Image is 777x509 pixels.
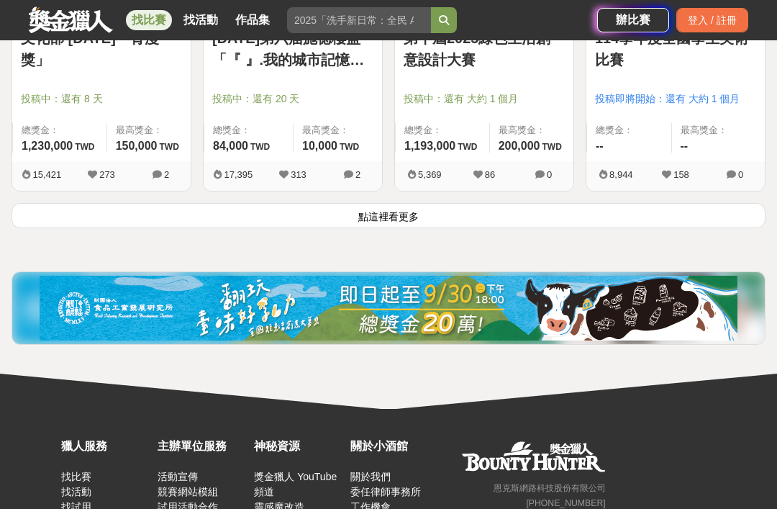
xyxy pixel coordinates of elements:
[676,8,748,32] div: 登入 / 註冊
[542,142,562,152] span: TWD
[116,140,158,152] span: 150,000
[158,438,247,455] div: 主辦單位服務
[609,169,633,180] span: 8,944
[213,140,248,152] span: 84,000
[126,10,172,30] a: 找比賽
[224,169,253,180] span: 17,395
[595,27,756,71] a: 114學年度全國學生美術比賽
[99,169,115,180] span: 273
[302,140,337,152] span: 10,000
[12,203,765,228] button: 點這裡看更多
[418,169,442,180] span: 5,369
[738,169,743,180] span: 0
[32,169,61,180] span: 15,421
[230,10,276,30] a: 作品集
[595,91,756,107] span: 投稿即將開始：還有 大約 1 個月
[254,438,343,455] div: 神秘資源
[681,123,757,138] span: 最高獎金：
[526,498,605,508] small: [PHONE_NUMBER]
[350,438,440,455] div: 關於小酒館
[350,486,421,497] a: 委任律師事務所
[164,169,169,180] span: 2
[22,140,73,152] span: 1,230,000
[116,123,182,138] span: 最高獎金：
[681,140,689,152] span: --
[212,91,373,107] span: 投稿中：還有 20 天
[250,142,270,152] span: TWD
[158,471,198,482] a: 活動宣傳
[458,142,477,152] span: TWD
[499,123,565,138] span: 最高獎金：
[404,91,565,107] span: 投稿中：還有 大約 1 個月
[254,471,337,497] a: 獎金獵人 YouTube 頻道
[75,142,94,152] span: TWD
[291,169,306,180] span: 313
[673,169,689,180] span: 158
[547,169,552,180] span: 0
[61,438,150,455] div: 獵人服務
[597,8,669,32] a: 辦比賽
[212,27,373,71] a: [DATE]第六届施德樓盃-「『 』.我的城市記憶與鄉愁」繪畫比賽
[499,140,540,152] span: 200,000
[350,471,391,482] a: 關於我們
[61,486,91,497] a: 找活動
[61,471,91,482] a: 找比賽
[21,27,182,71] a: 文化部 [DATE]「青漫獎」
[596,140,604,152] span: --
[21,91,182,107] span: 投稿中：還有 8 天
[22,123,98,138] span: 總獎金：
[213,123,284,138] span: 總獎金：
[178,10,224,30] a: 找活動
[404,27,565,71] a: 第十屆2025綠色生活創意設計大賽
[287,7,431,33] input: 2025「洗手新日常：全民 ALL IN」洗手歌全台徵選
[355,169,360,180] span: 2
[160,142,179,152] span: TWD
[494,483,606,493] small: 恩克斯網路科技股份有限公司
[302,123,373,138] span: 最高獎金：
[158,486,218,497] a: 競賽網站模組
[596,123,663,138] span: 總獎金：
[485,169,495,180] span: 86
[340,142,359,152] span: TWD
[40,276,737,341] img: 0721bdb2-86f1-4b3e-8aa4-d67e5439bccf.jpg
[404,140,455,152] span: 1,193,000
[404,123,481,138] span: 總獎金：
